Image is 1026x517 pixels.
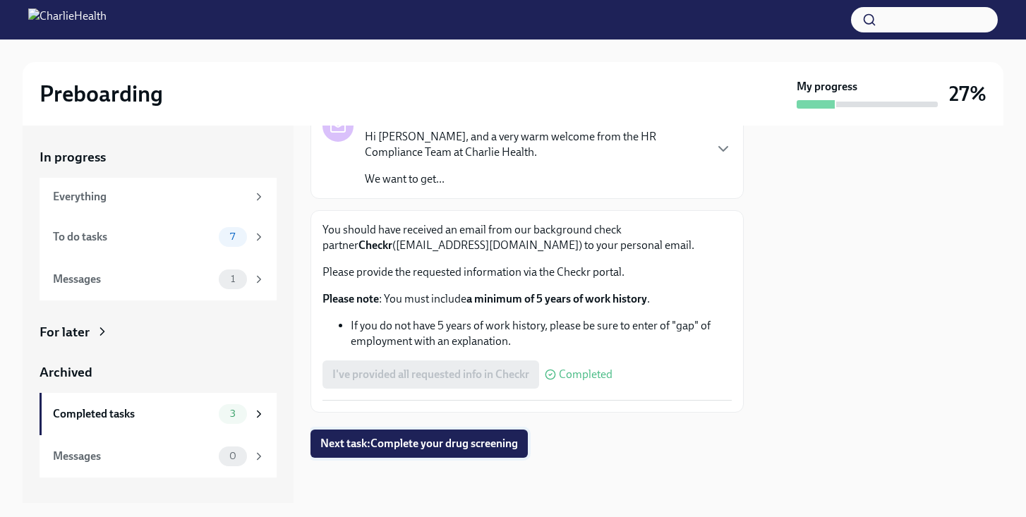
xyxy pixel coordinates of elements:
[222,408,244,419] span: 3
[40,323,90,341] div: For later
[28,8,107,31] img: CharlieHealth
[40,323,277,341] a: For later
[53,189,247,205] div: Everything
[322,291,732,307] p: : You must include .
[322,264,732,280] p: Please provide the requested information via the Checkr portal.
[222,231,243,242] span: 7
[365,171,704,187] p: We want to get...
[40,148,277,166] a: In progress
[40,178,277,216] a: Everything
[222,274,243,284] span: 1
[53,406,213,422] div: Completed tasks
[40,258,277,300] a: Messages1
[53,229,213,245] div: To do tasks
[358,238,392,252] strong: Checkr
[40,80,163,108] h2: Preboarding
[310,430,528,458] button: Next task:Complete your drug screening
[40,216,277,258] a: To do tasks7
[40,393,277,435] a: Completed tasks3
[322,222,732,253] p: You should have received an email from our background check partner ([EMAIL_ADDRESS][DOMAIN_NAME]...
[53,272,213,287] div: Messages
[365,129,704,160] p: Hi [PERSON_NAME], and a very warm welcome from the HR Compliance Team at Charlie Health.
[322,292,379,305] strong: Please note
[466,292,647,305] strong: a minimum of 5 years of work history
[949,81,986,107] h3: 27%
[351,318,732,349] li: If you do not have 5 years of work history, please be sure to enter of "gap" of employment with a...
[40,435,277,478] a: Messages0
[221,451,245,461] span: 0
[797,79,857,95] strong: My progress
[320,437,518,451] span: Next task : Complete your drug screening
[53,449,213,464] div: Messages
[40,363,277,382] a: Archived
[559,369,612,380] span: Completed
